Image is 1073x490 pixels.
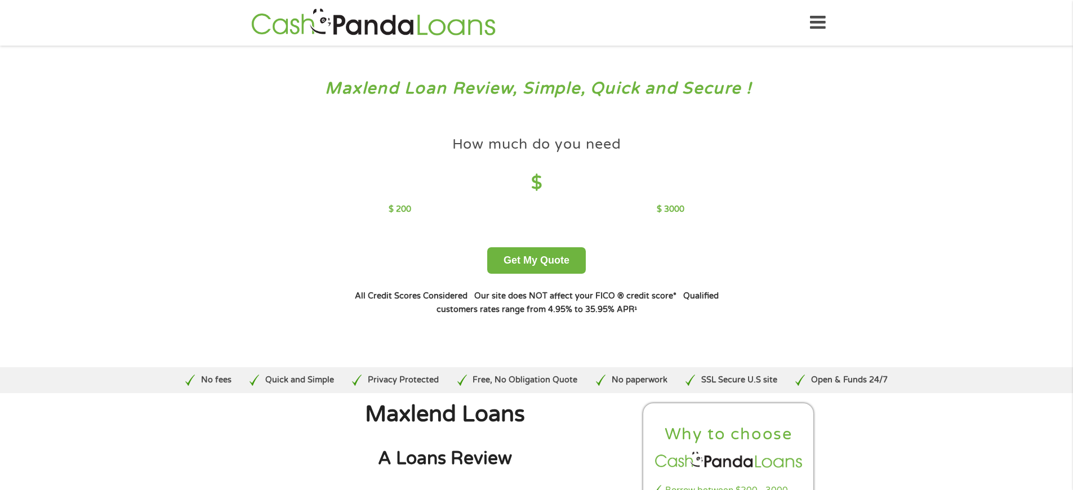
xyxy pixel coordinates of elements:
[657,203,684,216] p: $ 3000
[33,78,1041,99] h3: Maxlend Loan Review, Simple, Quick and Secure !
[701,374,777,386] p: SSL Secure U.S site
[473,374,577,386] p: Free, No Obligation Quote
[258,447,632,470] h2: A Loans Review
[365,401,525,427] span: Maxlend Loans
[811,374,888,386] p: Open & Funds 24/7
[355,291,468,301] strong: All Credit Scores Considered
[653,424,805,445] h2: Why to choose
[265,374,334,386] p: Quick and Simple
[612,374,667,386] p: No paperwork
[201,374,231,386] p: No fees
[389,203,411,216] p: $ 200
[389,172,684,195] h4: $
[487,247,586,274] button: Get My Quote
[248,7,499,39] img: GetLoanNow Logo
[452,135,621,154] h4: How much do you need
[474,291,676,301] strong: Our site does NOT affect your FICO ® credit score*
[368,374,439,386] p: Privacy Protected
